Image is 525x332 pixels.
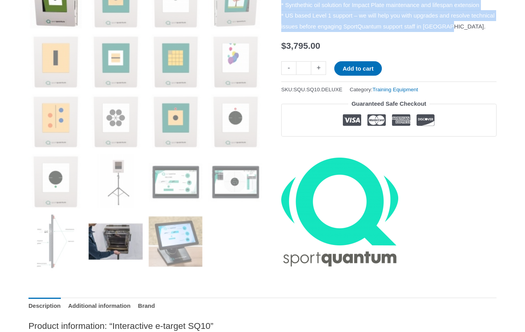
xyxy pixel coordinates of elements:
input: Product quantity [296,61,311,75]
span: SKU: [281,85,342,94]
span: Category: [350,85,418,94]
img: Interactive e-target SQ10 - Image 11 [149,94,203,149]
span: SQU.SQ10.DELUXE [294,87,342,92]
img: Interactive e-target SQ10 - Image 19 [149,214,203,268]
img: Interactive e-target SQ10 - Image 6 [89,34,143,89]
a: - [281,61,296,75]
img: Interactive e-target SQ10 - Image 17 [28,214,83,268]
span: $ [281,41,286,51]
img: Interactive e-target SQ10 - Image 8 [208,34,262,89]
img: Interactive e-target SQ10 - Image 12 [208,94,262,149]
img: Interactive e-target SQ10 - Image 14 [89,154,143,208]
legend: Guaranteed Safe Checkout [348,98,429,109]
img: Interactive e-target SQ10 - Image 15 [149,154,203,208]
img: Interactive e-target SQ10 - Image 9 [28,94,83,149]
a: Additional information [68,298,131,314]
img: Interactive e-target SQ10 - Image 5 [28,34,83,89]
h2: Product information: “Interactive e-target SQ10” [28,320,497,332]
img: Interactive e-target SQ10 - Image 7 [149,34,203,89]
a: SportQuantum [281,158,398,266]
img: Interactive e-target SQ10 - Image 16 [208,154,262,208]
img: Interactive e-target SQ10 - Image 13 [28,154,83,208]
img: Interactive e-target SQ10 - Image 10 [89,94,143,149]
a: Description [28,298,61,314]
a: Brand [138,298,155,314]
img: Interactive e-target SQ10 - Image 18 [89,214,143,268]
button: Add to cart [334,61,381,76]
bdi: 3,795.00 [281,41,320,51]
iframe: Customer reviews powered by Trustpilot [281,142,497,152]
a: + [311,61,326,75]
a: Training Equipment [372,87,418,92]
